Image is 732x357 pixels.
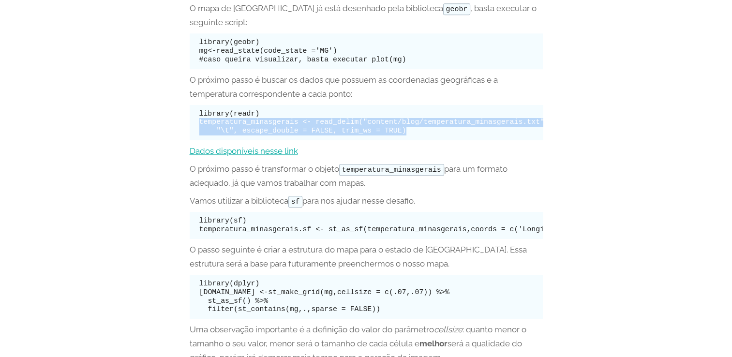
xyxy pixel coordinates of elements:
p: Vamos utilizar a biblioteca para nos ajudar nesse desafio. [190,194,543,208]
p: O próximo passo é buscar os dados que possuem as coordenadas geográficas e a temperatura correspo... [190,73,543,101]
code: sf [288,196,303,208]
code: geobr [443,3,471,15]
p: O mapa de [GEOGRAPHIC_DATA] já está desenhado pela biblioteca , basta executar o seguinte script: [190,1,543,30]
em: cellsize [434,325,463,334]
code: temperatura_minasgerais [339,164,444,176]
strong: melhor [419,339,448,348]
p: O passo seguinte é criar a estrutura do mapa para o estado de [GEOGRAPHIC_DATA]. Essa estrutura s... [190,243,543,271]
code: library(geobr) mg<-read_state(code_state ='MG') #caso queira visualizar, basta executar plot(mg) [199,38,406,63]
p: O próximo passo é transformar o objeto para um formato adequado, já que vamos trabalhar com mapas. [190,162,543,190]
a: Dados disponíveis nesse link [190,146,298,156]
code: library(dplyr) [DOMAIN_NAME] <-st_make_grid(mg,cellsize = c(.07,.07)) %>% st_as_sf() %>% filter(s... [199,280,454,313]
code: library(readr) temperatura_minasgerais <- read_delim("content/blog/temperatura_minasgerais.txt", ... [199,110,553,135]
